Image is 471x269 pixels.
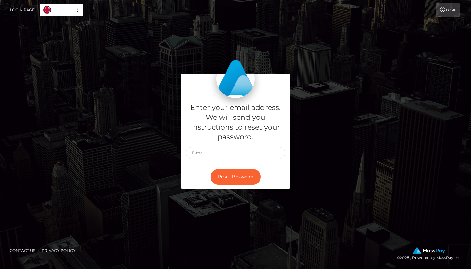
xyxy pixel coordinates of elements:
a: Login [436,3,460,17]
h5: Enter your email address. We will send you instructions to reset your password. [186,103,285,142]
img: MassPay [413,247,445,254]
div: Language [40,4,83,16]
aside: Language selected: English [40,4,83,16]
a: Login Page [10,3,35,17]
button: Reset Password [211,169,261,185]
input: E-mail... [186,147,285,159]
a: English [40,4,83,16]
a: Privacy Policy [39,246,78,256]
a: Contact Us [7,246,38,256]
div: © 2025 , Powered by MassPay Inc. [397,247,466,261]
img: MassPay Login [216,60,255,98]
